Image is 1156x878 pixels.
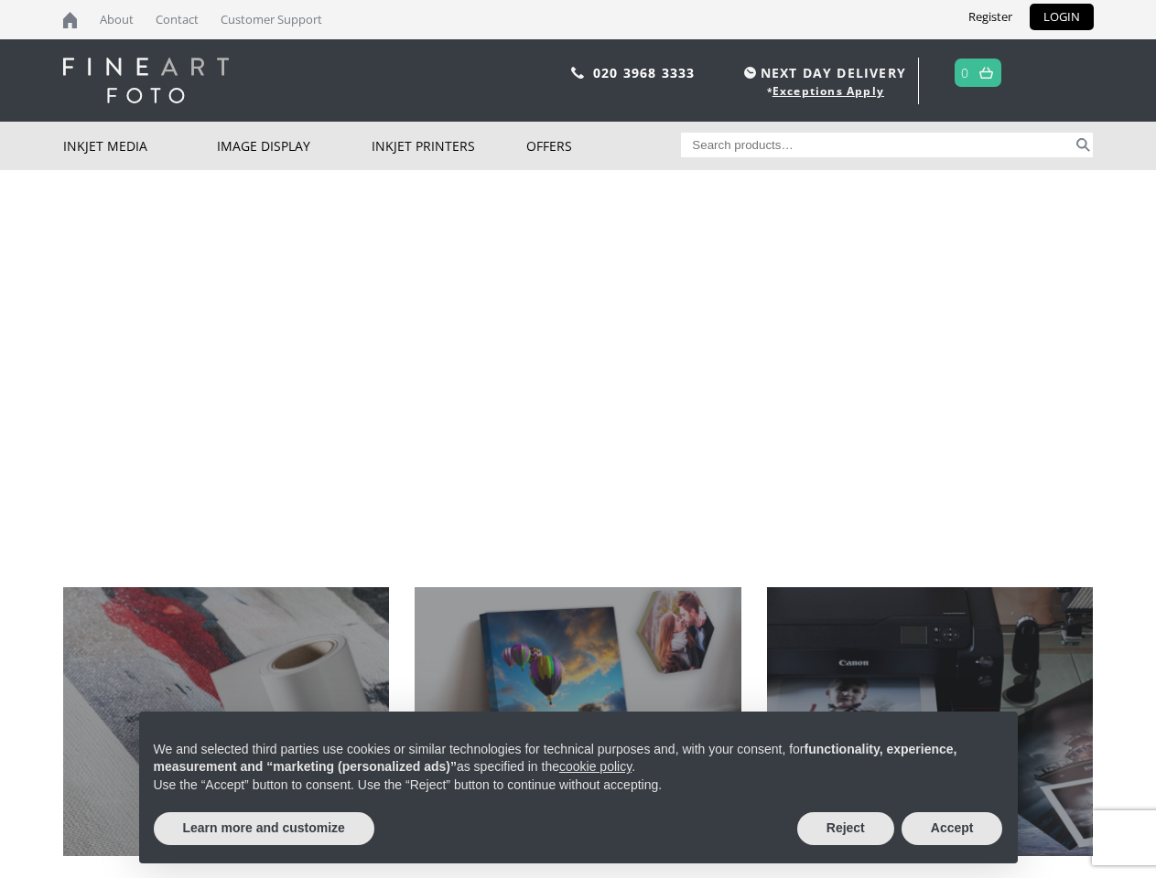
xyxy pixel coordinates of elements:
button: Accept [902,812,1003,845]
a: 020 3968 3333 [593,64,696,81]
span: NEXT DAY DELIVERY [740,62,906,83]
a: LOGIN [1030,4,1094,30]
img: logo-white.svg [63,58,229,103]
strong: functionality, experience, measurement and “marketing (personalized ads)” [154,742,957,775]
a: Exceptions Apply [772,83,884,99]
h2: INKJET MEDIA [63,712,390,732]
input: Search products… [681,133,1073,157]
img: basket.svg [979,67,993,79]
button: Search [1073,133,1094,157]
a: Inkjet Media [63,122,218,170]
a: Image Display [217,122,372,170]
a: Inkjet Printers [372,122,526,170]
button: Learn more and customize [154,812,374,845]
p: We and selected third parties use cookies or similar technologies for technical purposes and, wit... [154,741,1003,776]
a: 0 [961,59,969,86]
img: time.svg [744,67,756,79]
a: Register [955,4,1026,30]
img: phone.svg [571,67,584,79]
a: cookie policy [559,759,632,774]
div: Notice [124,697,1032,878]
div: Choose slide to display. [569,523,588,541]
button: Reject [797,812,894,845]
img: previous arrow [14,327,43,357]
img: next arrow [1113,327,1142,357]
a: Offers [526,122,681,170]
p: Use the “Accept” button to consent. Use the “Reject” button to continue without accepting. [154,776,1003,795]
